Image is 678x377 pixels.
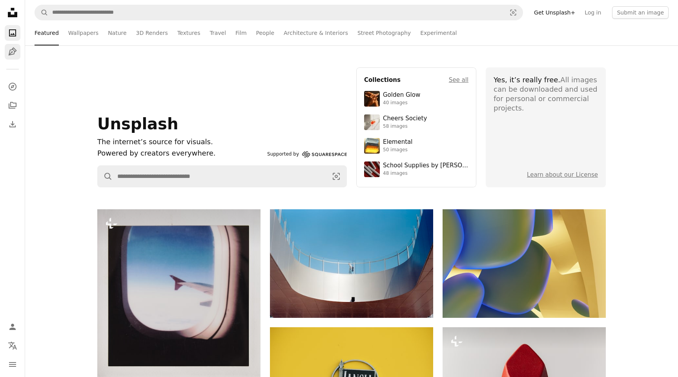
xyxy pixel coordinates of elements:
div: Elemental [383,138,412,146]
a: Explore [5,79,20,94]
a: Street Photography [357,20,411,45]
a: Elemental50 images [364,138,468,154]
div: 40 images [383,100,420,106]
a: Cheers Society58 images [364,114,468,130]
a: Photos [5,25,20,41]
a: Textures [177,20,200,45]
button: Visual search [504,5,523,20]
a: Home — Unsplash [5,5,20,22]
img: premium_photo-1754759085924-d6c35cb5b7a4 [364,91,380,107]
a: Learn about our License [527,171,598,178]
img: Modern architecture with a person on a balcony [270,209,433,318]
div: 58 images [383,123,427,130]
a: Architecture & Interiors [284,20,348,45]
button: Search Unsplash [35,5,48,20]
a: Modern architecture with a person on a balcony [270,260,433,267]
h1: The internet’s source for visuals. [97,136,264,148]
div: Golden Glow [383,91,420,99]
a: Film [235,20,246,45]
div: 50 images [383,147,412,153]
a: School Supplies by [PERSON_NAME]48 images [364,161,468,177]
div: All images can be downloaded and used for personal or commercial projects. [494,75,598,113]
a: Experimental [420,20,457,45]
form: Find visuals sitewide [97,165,347,187]
a: Illustrations [5,44,20,60]
button: Search Unsplash [98,166,113,187]
form: Find visuals sitewide [35,5,523,20]
span: Unsplash [97,115,178,133]
span: Yes, it’s really free. [494,76,560,84]
p: Powered by creators everywhere. [97,148,264,159]
button: Visual search [326,166,346,187]
a: People [256,20,275,45]
a: Abstract organic shapes with blue and yellow gradients [443,260,606,267]
img: photo-1610218588353-03e3130b0e2d [364,114,380,130]
img: premium_photo-1751985761161-8a269d884c29 [364,138,380,154]
div: Cheers Society [383,115,427,123]
a: Download History [5,116,20,132]
a: Supported by [267,150,347,159]
button: Menu [5,357,20,372]
h4: Collections [364,75,401,85]
a: Wallpapers [68,20,98,45]
a: View from an airplane window, looking at the wing. [97,301,261,308]
a: Collections [5,98,20,113]
button: Language [5,338,20,353]
button: Submit an image [612,6,669,19]
div: School Supplies by [PERSON_NAME] [383,162,468,170]
a: 3D Renders [136,20,168,45]
img: premium_photo-1715107534993-67196b65cde7 [364,161,380,177]
div: 48 images [383,170,468,177]
a: Nature [108,20,126,45]
a: Log in [580,6,606,19]
a: Log in / Sign up [5,319,20,335]
img: Abstract organic shapes with blue and yellow gradients [443,209,606,318]
a: Golden Glow40 images [364,91,468,107]
a: Travel [210,20,226,45]
a: See all [449,75,468,85]
a: Get Unsplash+ [529,6,580,19]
